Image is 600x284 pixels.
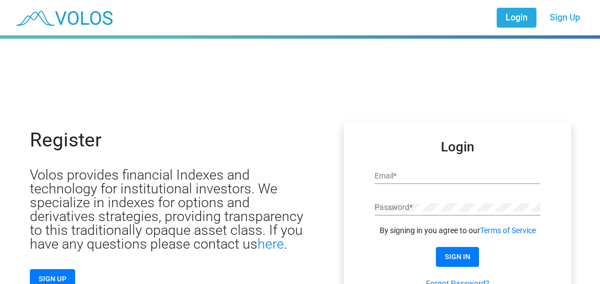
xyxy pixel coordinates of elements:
p: Volos provides financial Indexes and technology for institutional investors. We specialize in ind... [30,168,315,251]
a: here [257,236,284,252]
img: blue_transparent.png [9,4,118,31]
button: SIGN IN [436,247,479,267]
span: SIGN IN [445,253,470,261]
a: Sign Up [541,8,589,28]
p: Register [30,130,102,150]
span: Sign Up [550,12,580,23]
span: Login [506,12,528,23]
a: Login [497,8,536,28]
span: SIGN UP [39,275,66,283]
a: Terms of Service [480,225,536,236]
mat-card-title: Login [441,141,474,152]
div: By signing in you agree to our [375,225,540,236]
